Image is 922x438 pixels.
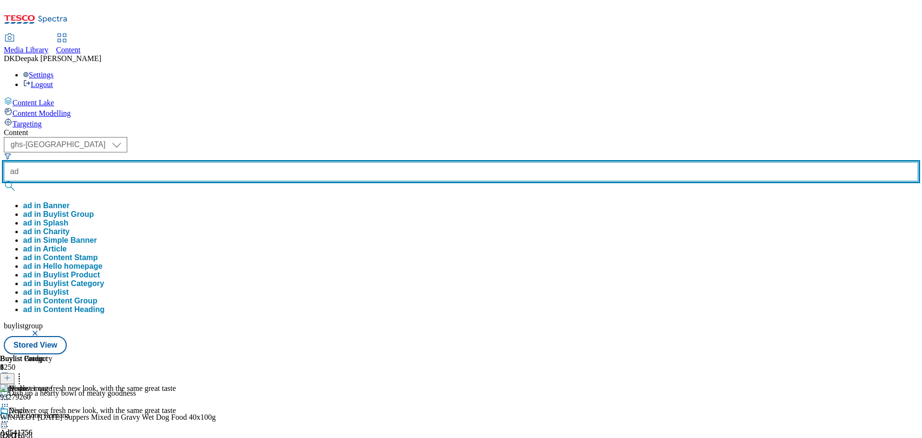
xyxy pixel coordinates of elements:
[4,46,49,54] span: Media Library
[12,120,42,128] span: Targeting
[4,322,43,330] span: buylistgroup
[23,253,98,262] button: ad in Content Stamp
[4,128,918,137] div: Content
[23,80,53,88] a: Logout
[23,305,105,314] button: ad in Content Heading
[43,227,70,236] span: Charity
[23,71,54,79] a: Settings
[23,210,94,219] button: ad in Buylist Group
[12,109,71,117] span: Content Modelling
[23,245,67,253] button: ad in Article
[43,253,98,262] span: Content Stamp
[43,297,97,305] span: Content Group
[56,34,81,54] a: Content
[23,227,70,236] button: ad in Charity
[4,97,918,107] a: Content Lake
[43,279,104,288] span: Buylist Category
[23,297,97,305] button: ad in Content Group
[23,279,104,288] button: ad in Buylist Category
[56,46,81,54] span: Content
[23,236,97,245] button: ad in Simple Banner
[4,107,918,118] a: Content Modelling
[23,201,70,210] button: ad in Banner
[4,336,67,354] button: Stored View
[23,297,97,305] div: ad in
[23,227,70,236] div: ad in
[4,54,15,63] span: DK
[4,34,49,54] a: Media Library
[23,253,98,262] div: ad in
[12,99,54,107] span: Content Lake
[23,262,102,271] button: ad in Hello homepage
[23,279,104,288] div: ad in
[4,118,918,128] a: Targeting
[23,219,68,227] button: ad in Splash
[23,271,100,279] button: ad in Buylist Product
[43,210,94,218] span: Buylist Group
[15,54,101,63] span: Deepak [PERSON_NAME]
[4,152,12,160] svg: Search Filters
[23,288,69,297] button: ad in Buylist
[4,162,918,181] input: Search
[23,210,94,219] div: ad in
